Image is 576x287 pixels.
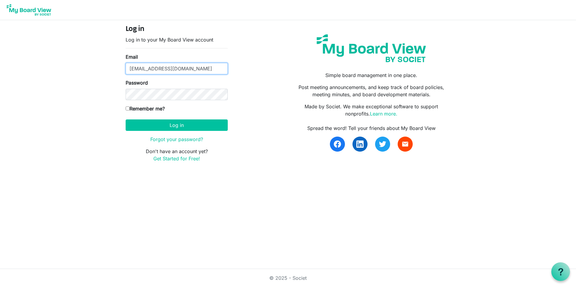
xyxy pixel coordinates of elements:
[398,137,413,152] a: email
[334,140,341,148] img: facebook.svg
[126,119,228,131] button: Log in
[153,156,200,162] a: Get Started for Free!
[293,72,450,79] p: Simple board management in one place.
[126,148,228,162] p: Don't have an account yet?
[293,84,450,98] p: Post meeting announcements, and keep track of board policies, meeting minutes, and board developm...
[402,140,409,148] span: email
[293,103,450,117] p: Made by Societ. We make exceptional software to support nonprofits.
[126,79,148,86] label: Password
[312,30,430,67] img: my-board-view-societ.svg
[126,105,165,112] label: Remember me?
[5,2,53,17] img: My Board View Logo
[379,140,386,148] img: twitter.svg
[370,111,397,117] a: Learn more.
[150,136,203,142] a: Forgot your password?
[356,140,364,148] img: linkedin.svg
[126,36,228,43] p: Log in to your My Board View account
[126,25,228,34] h4: Log in
[126,53,138,60] label: Email
[269,275,307,281] a: © 2025 - Societ
[293,125,450,132] div: Spread the word! Tell your friends about My Board View
[126,106,130,110] input: Remember me?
